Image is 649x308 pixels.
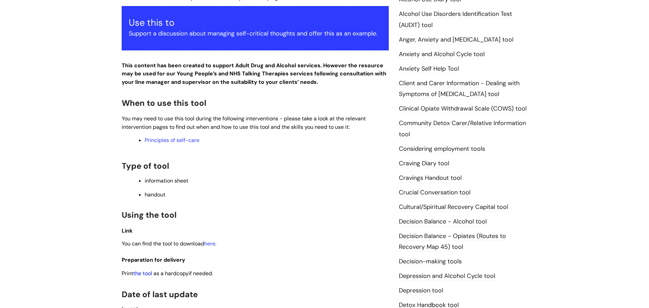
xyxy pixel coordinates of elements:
[122,115,366,131] span: You may need to use this tool during the following interventions - please take a look at the rele...
[399,145,485,153] a: Considering employment tools
[122,270,214,277] span: Print
[189,270,213,277] span: if needed.
[399,65,459,73] a: Anxiety Self Help Tool
[122,227,133,234] span: Link
[122,210,176,220] span: Using the tool
[399,286,443,295] a: Depression tool
[204,240,215,247] a: here
[399,159,449,168] a: Craving Diary tool
[122,240,216,247] span: You can find the tool to download .
[145,137,199,144] a: Principles of self-care
[129,28,382,39] p: Support a discussion about managing self-critical thoughts and offer this as an example.
[129,17,382,28] h3: Use this to
[399,257,462,266] a: Decision-making tools
[399,174,462,183] a: Cravings Handout tool
[399,188,471,197] a: Crucial Conversation tool
[153,270,189,277] span: as a hardcopy
[122,62,386,86] strong: This content has been created to support Adult Drug and Alcohol services. However the resource ma...
[399,232,506,252] a: Decision Balance - Opiates (Routes to Recovery Map 45) tool
[399,35,513,44] a: Anger, Anxiety and [MEDICAL_DATA] tool
[399,272,495,281] a: Depression and Alcohol Cycle tool
[399,79,520,99] a: Client and Carer Information - Dealing with Symptoms of [MEDICAL_DATA] tool
[399,217,487,226] a: Decision Balance - Alcohol tool
[122,289,198,300] span: Date of last update
[399,203,508,212] a: Cultural/Spiritual Recovery Capital tool
[122,98,206,108] span: When to use this tool
[145,191,165,198] span: handout
[399,50,485,59] a: Anxiety and Alcohol Cycle tool
[122,161,169,171] span: Type of tool
[122,256,185,263] span: Preparation for delivery
[399,119,526,139] a: Community Detox Carer/Relative Information tool
[399,10,512,29] a: Alcohol Use Disorders Identification Test (AUDIT) tool
[133,270,152,277] a: the tool
[145,177,188,184] span: information sheet
[399,104,527,113] a: Clinical Opiate Withdrawal Scale (COWS) tool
